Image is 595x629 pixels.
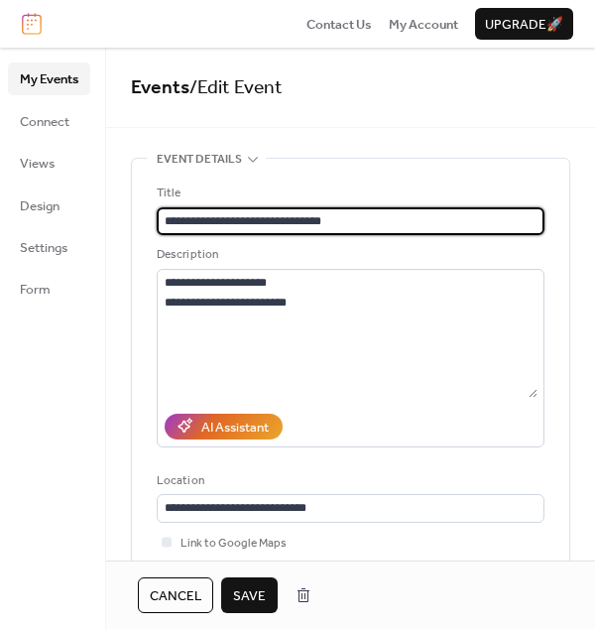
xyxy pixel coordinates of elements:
span: My Account [389,15,458,35]
button: Save [221,577,278,613]
a: Settings [8,231,90,263]
a: Events [131,69,189,106]
a: Connect [8,105,90,137]
img: logo [22,13,42,35]
div: Description [157,245,540,265]
span: Link to Google Maps [180,534,287,554]
span: Contact Us [306,15,372,35]
span: Connect [20,112,69,132]
button: Upgrade🚀 [475,8,573,40]
span: Views [20,154,55,174]
span: Form [20,280,51,300]
div: Title [157,184,540,203]
a: Form [8,273,90,305]
div: Location [157,471,540,491]
a: Views [8,147,90,179]
a: My Account [389,14,458,34]
span: Event details [157,150,242,170]
span: Cancel [150,586,201,606]
span: Settings [20,238,67,258]
span: Upgrade 🚀 [485,15,563,35]
div: AI Assistant [201,418,269,438]
button: AI Assistant [165,414,283,440]
span: Save [233,586,266,606]
button: Cancel [138,577,213,613]
span: / Edit Event [189,69,283,106]
span: Design [20,196,59,216]
span: My Events [20,69,78,89]
a: My Events [8,63,90,94]
a: Design [8,189,90,221]
a: Contact Us [306,14,372,34]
